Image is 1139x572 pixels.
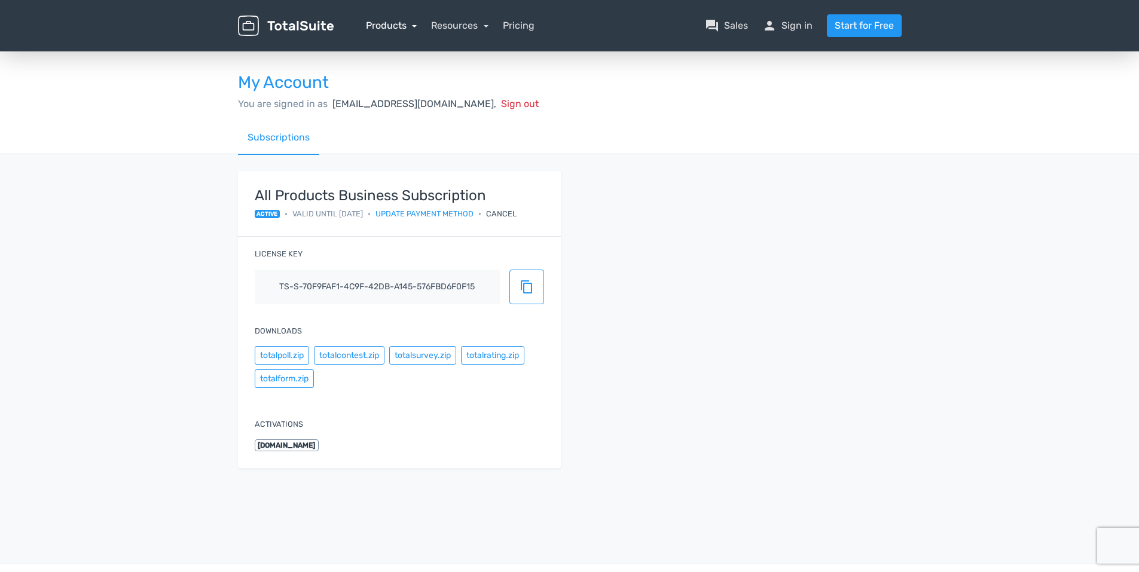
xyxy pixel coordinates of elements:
[762,19,777,33] span: person
[705,19,748,33] a: question_answerSales
[431,20,488,31] a: Resources
[375,208,474,219] a: Update payment method
[238,74,902,92] h3: My Account
[827,14,902,37] a: Start for Free
[255,418,303,430] label: Activations
[461,346,524,365] button: totalrating.zip
[314,346,384,365] button: totalcontest.zip
[520,280,534,294] span: content_copy
[255,369,314,388] button: totalform.zip
[503,19,535,33] a: Pricing
[255,346,309,365] button: totalpoll.zip
[478,208,481,219] span: •
[255,325,302,337] label: Downloads
[332,98,496,109] span: [EMAIL_ADDRESS][DOMAIN_NAME],
[255,248,303,259] label: License key
[705,19,719,33] span: question_answer
[366,20,417,31] a: Products
[238,121,319,155] a: Subscriptions
[368,208,371,219] span: •
[389,346,456,365] button: totalsurvey.zip
[238,98,328,109] span: You are signed in as
[486,208,517,219] div: Cancel
[238,16,334,36] img: TotalSuite for WordPress
[501,98,539,109] span: Sign out
[255,439,319,451] span: [DOMAIN_NAME]
[255,210,280,218] span: active
[509,270,544,304] button: content_copy
[762,19,813,33] a: personSign in
[255,188,517,203] strong: All Products Business Subscription
[285,208,288,219] span: •
[292,208,363,219] span: Valid until [DATE]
